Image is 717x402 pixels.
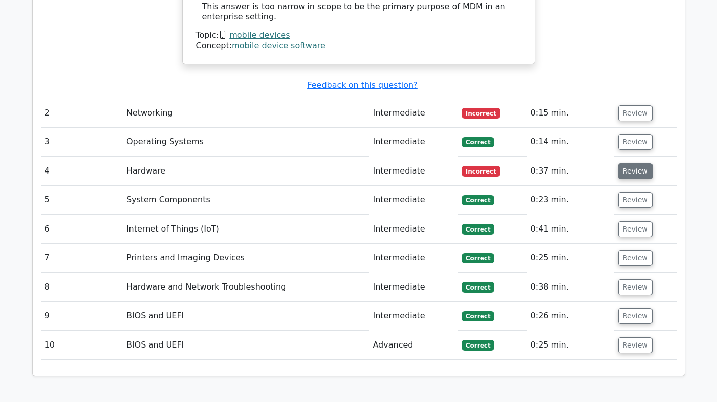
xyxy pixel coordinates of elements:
[462,137,494,147] span: Correct
[122,157,369,186] td: Hardware
[122,186,369,214] td: System Components
[527,215,614,244] td: 0:41 min.
[618,250,653,266] button: Review
[41,128,122,156] td: 3
[41,244,122,272] td: 7
[527,273,614,302] td: 0:38 min.
[369,331,458,360] td: Advanced
[462,253,494,263] span: Correct
[122,215,369,244] td: Internet of Things (IoT)
[462,311,494,321] span: Correct
[122,302,369,330] td: BIOS and UEFI
[618,308,653,324] button: Review
[369,244,458,272] td: Intermediate
[618,163,653,179] button: Review
[369,215,458,244] td: Intermediate
[462,195,494,205] span: Correct
[41,273,122,302] td: 8
[527,244,614,272] td: 0:25 min.
[122,244,369,272] td: Printers and Imaging Devices
[618,337,653,353] button: Review
[41,215,122,244] td: 6
[527,157,614,186] td: 0:37 min.
[618,221,653,237] button: Review
[369,273,458,302] td: Intermediate
[527,186,614,214] td: 0:23 min.
[527,331,614,360] td: 0:25 min.
[527,128,614,156] td: 0:14 min.
[618,279,653,295] button: Review
[229,30,290,40] a: mobile devices
[462,282,494,292] span: Correct
[122,331,369,360] td: BIOS and UEFI
[41,331,122,360] td: 10
[369,186,458,214] td: Intermediate
[41,99,122,128] td: 2
[369,128,458,156] td: Intermediate
[369,99,458,128] td: Intermediate
[369,157,458,186] td: Intermediate
[41,302,122,330] td: 9
[462,166,500,176] span: Incorrect
[618,192,653,208] button: Review
[462,340,494,350] span: Correct
[462,224,494,234] span: Correct
[618,134,653,150] button: Review
[618,105,653,121] button: Review
[41,186,122,214] td: 5
[369,302,458,330] td: Intermediate
[41,157,122,186] td: 4
[122,99,369,128] td: Networking
[196,41,522,51] div: Concept:
[196,30,522,41] div: Topic:
[232,41,325,50] a: mobile device software
[307,80,417,90] a: Feedback on this question?
[122,273,369,302] td: Hardware and Network Troubleshooting
[122,128,369,156] td: Operating Systems
[527,302,614,330] td: 0:26 min.
[527,99,614,128] td: 0:15 min.
[462,108,500,118] span: Incorrect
